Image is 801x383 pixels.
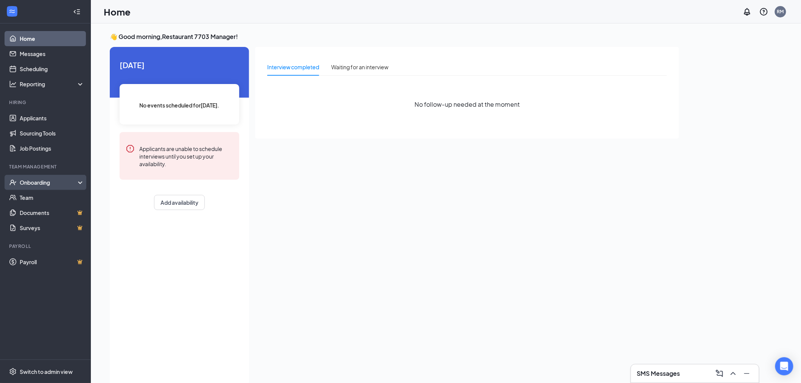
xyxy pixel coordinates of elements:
[9,80,17,88] svg: Analysis
[154,195,205,210] button: Add availability
[20,205,84,220] a: DocumentsCrown
[714,367,726,380] button: ComposeMessage
[777,8,784,15] div: RM
[727,367,739,380] button: ChevronUp
[8,8,16,15] svg: WorkstreamLogo
[20,220,84,235] a: SurveysCrown
[775,357,793,375] div: Open Intercom Messenger
[9,243,83,249] div: Payroll
[20,179,78,186] div: Onboarding
[20,46,84,61] a: Messages
[20,254,84,269] a: PayrollCrown
[20,111,84,126] a: Applicants
[140,101,220,109] span: No events scheduled for [DATE] .
[743,7,752,16] svg: Notifications
[20,368,73,375] div: Switch to admin view
[20,80,85,88] div: Reporting
[741,367,753,380] button: Minimize
[267,63,319,71] div: Interview completed
[104,5,131,18] h1: Home
[120,59,239,71] span: [DATE]
[20,141,84,156] a: Job Postings
[715,369,724,378] svg: ComposeMessage
[9,368,17,375] svg: Settings
[729,369,738,378] svg: ChevronUp
[110,33,679,41] h3: 👋 Good morning, Restaurant 7703 Manager !
[20,190,84,205] a: Team
[415,100,520,109] span: No follow-up needed at the moment
[759,7,768,16] svg: QuestionInfo
[139,144,233,168] div: Applicants are unable to schedule interviews until you set up your availability.
[20,126,84,141] a: Sourcing Tools
[331,63,388,71] div: Waiting for an interview
[20,31,84,46] a: Home
[9,163,83,170] div: Team Management
[9,179,17,186] svg: UserCheck
[637,369,680,378] h3: SMS Messages
[73,8,81,16] svg: Collapse
[20,61,84,76] a: Scheduling
[126,144,135,153] svg: Error
[9,99,83,106] div: Hiring
[742,369,751,378] svg: Minimize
